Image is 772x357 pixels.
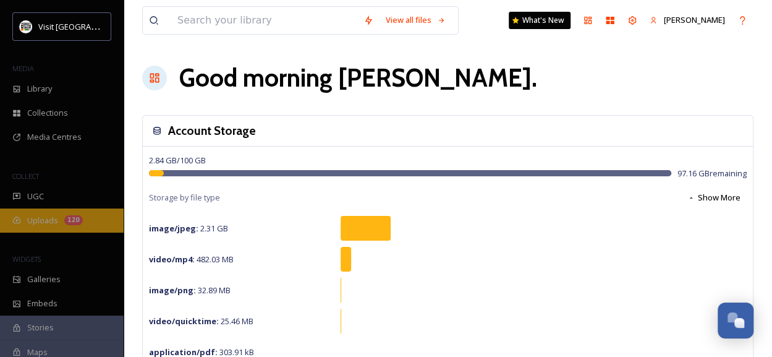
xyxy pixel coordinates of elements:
span: Media Centres [27,131,82,143]
span: Embeds [27,298,57,309]
span: Visit [GEOGRAPHIC_DATA] [38,20,134,32]
img: unnamed.jpg [20,20,32,33]
span: Uploads [27,215,58,226]
span: COLLECT [12,171,39,181]
span: [PERSON_NAME] [664,14,725,25]
span: 25.46 MB [149,316,253,327]
span: Storage by file type [149,192,220,204]
h1: Good morning [PERSON_NAME] . [179,59,537,97]
a: View all files [380,8,452,32]
span: WIDGETS [12,254,41,264]
span: 482.03 MB [149,254,234,265]
span: UGC [27,191,44,202]
div: 120 [64,215,83,225]
strong: video/mp4 : [149,254,195,265]
span: Collections [27,107,68,119]
span: Galleries [27,273,61,285]
a: What's New [509,12,571,29]
span: 2.84 GB / 100 GB [149,155,206,166]
span: Library [27,83,52,95]
button: Show More [681,186,747,210]
span: 2.31 GB [149,223,228,234]
strong: image/jpeg : [149,223,198,234]
span: MEDIA [12,64,34,73]
span: Stories [27,322,54,333]
span: 32.89 MB [149,285,231,296]
input: Search your library [171,7,357,34]
h3: Account Storage [168,122,256,140]
button: Open Chat [718,303,753,338]
strong: image/png : [149,285,196,296]
strong: video/quicktime : [149,316,219,327]
span: 97.16 GB remaining [677,168,747,179]
a: [PERSON_NAME] [643,8,731,32]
